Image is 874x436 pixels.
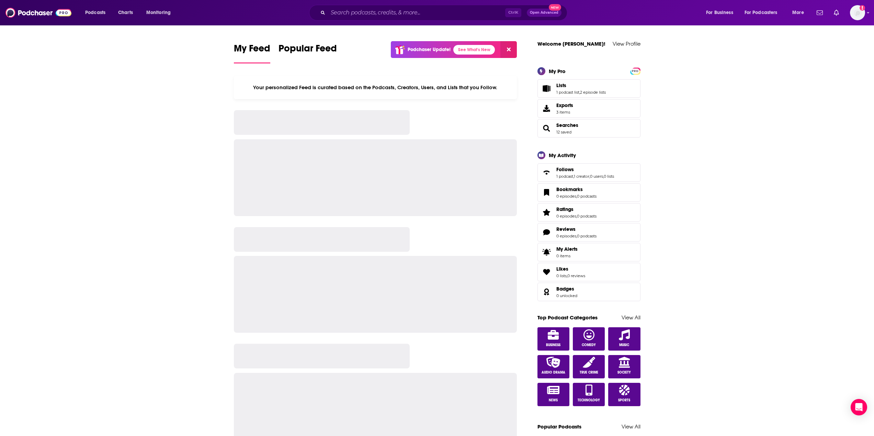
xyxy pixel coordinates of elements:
[556,130,571,134] a: 12 saved
[530,11,558,14] span: Open Advanced
[556,234,576,238] a: 0 episodes
[556,246,578,252] span: My Alerts
[540,208,554,217] a: Ratings
[580,90,606,95] a: 2 episode lists
[573,383,605,406] a: Technology
[787,7,813,18] button: open menu
[546,343,560,347] span: Business
[556,226,576,232] span: Reviews
[556,186,597,192] a: Bookmarks
[146,8,171,17] span: Monitoring
[740,7,787,18] button: open menu
[537,203,640,222] span: Ratings
[619,343,629,347] span: Music
[80,7,114,18] button: open menu
[537,423,581,430] a: Popular Podcasts
[850,5,865,20] span: Logged in as mcastricone
[537,119,640,138] span: Searches
[556,166,614,173] a: Follows
[556,174,573,179] a: 1 podcast
[556,82,606,89] a: Lists
[537,283,640,301] span: Badges
[706,8,733,17] span: For Business
[556,266,568,272] span: Likes
[814,7,826,19] a: Show notifications dropdown
[573,327,605,351] a: Comedy
[408,47,451,52] p: Podchaser Update!
[577,194,597,199] a: 0 podcasts
[556,102,573,108] span: Exports
[556,90,579,95] a: 1 podcast list
[234,76,517,99] div: Your personalized Feed is curated based on the Podcasts, Creators, Users, and Lists that you Follow.
[549,4,561,11] span: New
[328,7,505,18] input: Search podcasts, credits, & more...
[537,263,640,281] span: Likes
[453,45,495,55] a: See What's New
[608,383,640,406] a: Sports
[537,243,640,261] a: My Alerts
[537,183,640,202] span: Bookmarks
[549,152,576,158] div: My Activity
[556,266,585,272] a: Likes
[537,314,598,321] a: Top Podcast Categories
[622,314,640,321] a: View All
[851,399,867,415] div: Open Intercom Messenger
[604,174,614,179] a: 0 lists
[576,214,577,219] span: ,
[589,174,590,179] span: ,
[608,327,640,351] a: Music
[141,7,180,18] button: open menu
[556,286,577,292] a: Badges
[556,214,576,219] a: 0 episodes
[580,370,598,375] span: True Crime
[574,174,589,179] a: 1 creator
[540,227,554,237] a: Reviews
[579,90,580,95] span: ,
[850,5,865,20] img: User Profile
[576,234,577,238] span: ,
[540,267,554,277] a: Likes
[556,110,573,115] span: 3 items
[537,99,640,118] a: Exports
[316,5,574,21] div: Search podcasts, credits, & more...
[279,43,337,63] a: Popular Feed
[537,163,640,182] span: Follows
[556,254,578,258] span: 0 items
[556,186,583,192] span: Bookmarks
[537,327,570,351] a: Business
[631,68,639,73] a: PRO
[792,8,804,17] span: More
[537,223,640,241] span: Reviews
[234,43,270,58] span: My Feed
[540,188,554,197] a: Bookmarks
[542,370,565,375] span: Audio Drama
[234,43,270,63] a: My Feed
[850,5,865,20] button: Show profile menu
[118,8,133,17] span: Charts
[618,398,630,402] span: Sports
[631,69,639,74] span: PRO
[549,68,566,74] div: My Pro
[5,6,71,19] img: Podchaser - Follow, Share and Rate Podcasts
[831,7,842,19] a: Show notifications dropdown
[590,174,603,179] a: 0 users
[613,40,640,47] a: View Profile
[860,5,865,11] svg: Add a profile image
[556,122,578,128] a: Searches
[540,123,554,133] a: Searches
[505,8,521,17] span: Ctrl K
[114,7,137,18] a: Charts
[540,84,554,93] a: Lists
[577,234,597,238] a: 0 podcasts
[527,9,561,17] button: Open AdvancedNew
[537,383,570,406] a: News
[537,79,640,98] span: Lists
[85,8,105,17] span: Podcasts
[576,194,577,199] span: ,
[537,355,570,378] a: Audio Drama
[577,214,597,219] a: 0 podcasts
[745,8,777,17] span: For Podcasters
[537,40,605,47] a: Welcome [PERSON_NAME]!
